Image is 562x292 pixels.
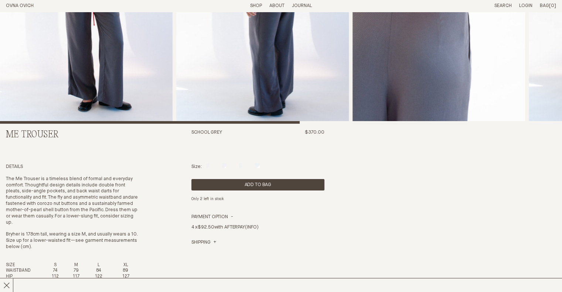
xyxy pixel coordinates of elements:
[67,268,85,274] td: 79
[250,3,262,8] a: Shop
[191,164,202,170] p: Size:
[191,220,324,240] div: 4 x with AFTERPAY
[85,262,112,268] th: L
[6,262,43,268] th: SIZE
[245,225,259,230] a: (INFO)
[6,176,139,226] p: The Me Trouser is a timeless blend of formal and everyday comfort. Thoughtful design details incl...
[112,274,139,280] td: 127
[43,262,67,268] th: S
[206,164,209,169] label: S
[519,3,532,8] a: Login
[191,214,233,220] summary: Payment Option
[112,262,139,268] th: XL
[112,268,139,274] td: 89
[239,164,241,169] label: L
[6,274,43,280] th: HIP
[67,262,85,268] th: M
[494,3,512,8] a: Search
[6,130,139,140] h2: Me Trouser
[222,164,226,169] label: M
[85,274,112,280] td: 122
[43,274,67,280] td: 112
[549,3,556,8] span: [0]
[191,130,222,158] h3: School Grey
[43,268,67,274] td: 74
[6,164,139,170] h4: Details
[540,3,549,8] span: Bag
[269,3,285,9] summary: About
[191,197,224,201] em: Only 2 left in stock
[191,240,216,246] a: Shipping
[6,232,137,249] span: Bryher is 178cm tall, wearing a size M, and usually wears a 10. Size up for a lower-waisted fit—s...
[6,3,34,8] a: Home
[255,164,260,169] label: XL
[191,179,324,190] button: Add product to cart
[292,3,312,8] a: Journal
[198,225,214,230] span: $92.50
[67,274,85,280] td: 117
[305,130,324,135] span: $370.00
[6,268,43,274] th: WAISTBAND
[85,268,112,274] td: 84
